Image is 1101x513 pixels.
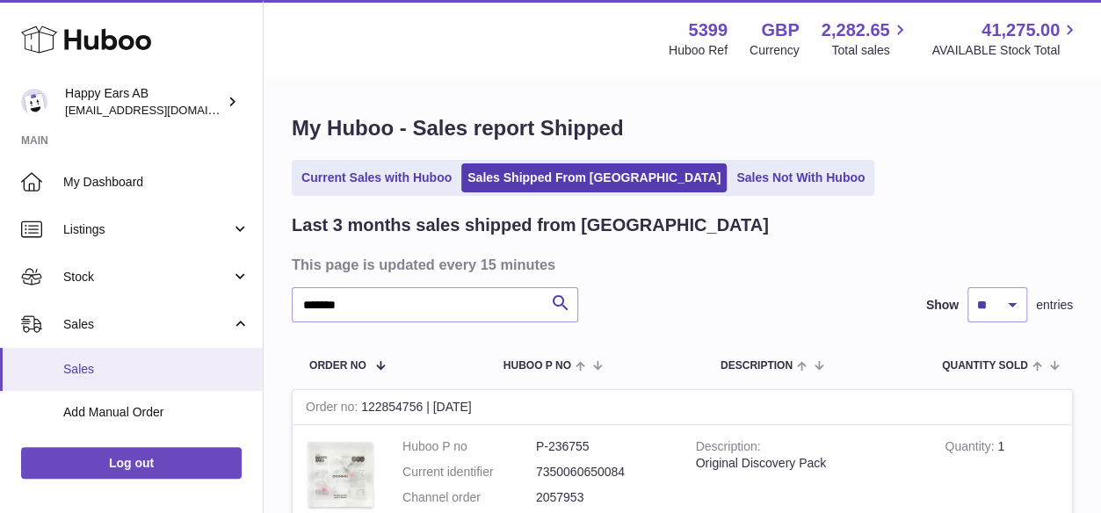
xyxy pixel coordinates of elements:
img: 3pl@happyearsearplugs.com [21,89,47,115]
dd: P-236755 [536,438,670,455]
span: My Dashboard [63,174,250,191]
dd: 2057953 [536,489,670,506]
strong: GBP [761,18,799,42]
a: Current Sales with Huboo [295,163,458,192]
span: AVAILABLE Stock Total [931,42,1080,59]
a: 41,275.00 AVAILABLE Stock Total [931,18,1080,59]
span: Add Manual Order [63,404,250,421]
span: [EMAIL_ADDRESS][DOMAIN_NAME] [65,103,258,117]
img: 53991712582217.png [306,438,376,510]
span: Quantity Sold [942,360,1028,372]
span: 2,282.65 [822,18,890,42]
div: Huboo Ref [669,42,728,59]
div: Original Discovery Pack [696,455,919,472]
div: Happy Ears AB [65,85,223,119]
dt: Huboo P no [402,438,536,455]
dt: Current identifier [402,464,536,480]
span: Sales [63,316,231,333]
span: 41,275.00 [981,18,1060,42]
strong: Quantity [945,439,997,458]
div: Currency [750,42,800,59]
a: Sales Not With Huboo [730,163,871,192]
a: Log out [21,447,242,479]
h1: My Huboo - Sales report Shipped [292,114,1073,142]
div: 122854756 | [DATE] [293,390,1072,425]
strong: 5399 [688,18,728,42]
span: Listings [63,221,231,238]
a: Sales Shipped From [GEOGRAPHIC_DATA] [461,163,727,192]
strong: Order no [306,400,361,418]
span: Description [721,360,793,372]
span: Sales [63,361,250,378]
h3: This page is updated every 15 minutes [292,255,1068,274]
span: Total sales [831,42,909,59]
span: Huboo P no [503,360,571,372]
strong: Description [696,439,761,458]
dd: 7350060650084 [536,464,670,480]
span: Stock [63,269,231,285]
a: 2,282.65 Total sales [822,18,910,59]
label: Show [926,297,959,314]
dt: Channel order [402,489,536,506]
h2: Last 3 months sales shipped from [GEOGRAPHIC_DATA] [292,213,769,237]
span: entries [1036,297,1073,314]
span: Order No [309,360,366,372]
